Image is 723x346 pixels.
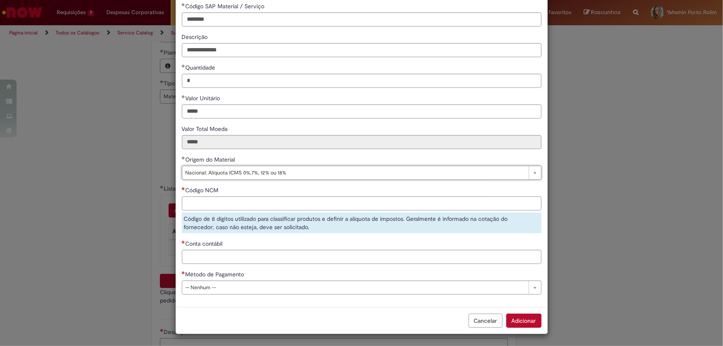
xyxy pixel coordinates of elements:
span: Necessários [182,240,186,244]
input: Valor Total Moeda [182,135,542,149]
span: Conta contábil [186,240,225,247]
span: Necessários [182,271,186,274]
span: Código SAP Material / Serviço [186,2,266,10]
span: Método de Pagamento [186,271,246,278]
input: Código SAP Material / Serviço [182,12,542,27]
span: Nacional: Alíquota ICMS 0%,7%, 12% ou 18% [186,166,525,179]
span: Descrição [182,33,210,41]
span: Quantidade [186,64,217,71]
span: Código NCM [186,186,220,194]
span: Valor Unitário [186,94,222,102]
input: Quantidade [182,74,542,88]
span: Obrigatório Preenchido [182,3,186,6]
span: -- Nenhum -- [186,281,525,294]
input: Código NCM [182,196,542,211]
span: Origem do Material [186,156,237,163]
input: Descrição [182,43,542,57]
span: Somente leitura - Valor Total Moeda [182,125,230,133]
input: Valor Unitário [182,104,542,119]
span: Obrigatório Preenchido [182,95,186,98]
div: Código de 8 dígitos utilizado para classificar produtos e definir a alíquota de impostos. Geralme... [182,213,542,233]
button: Adicionar [506,314,542,328]
input: Conta contábil [182,250,542,264]
button: Cancelar [469,314,503,328]
span: Obrigatório Preenchido [182,64,186,68]
span: Obrigatório Preenchido [182,156,186,160]
span: Necessários [182,187,186,190]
